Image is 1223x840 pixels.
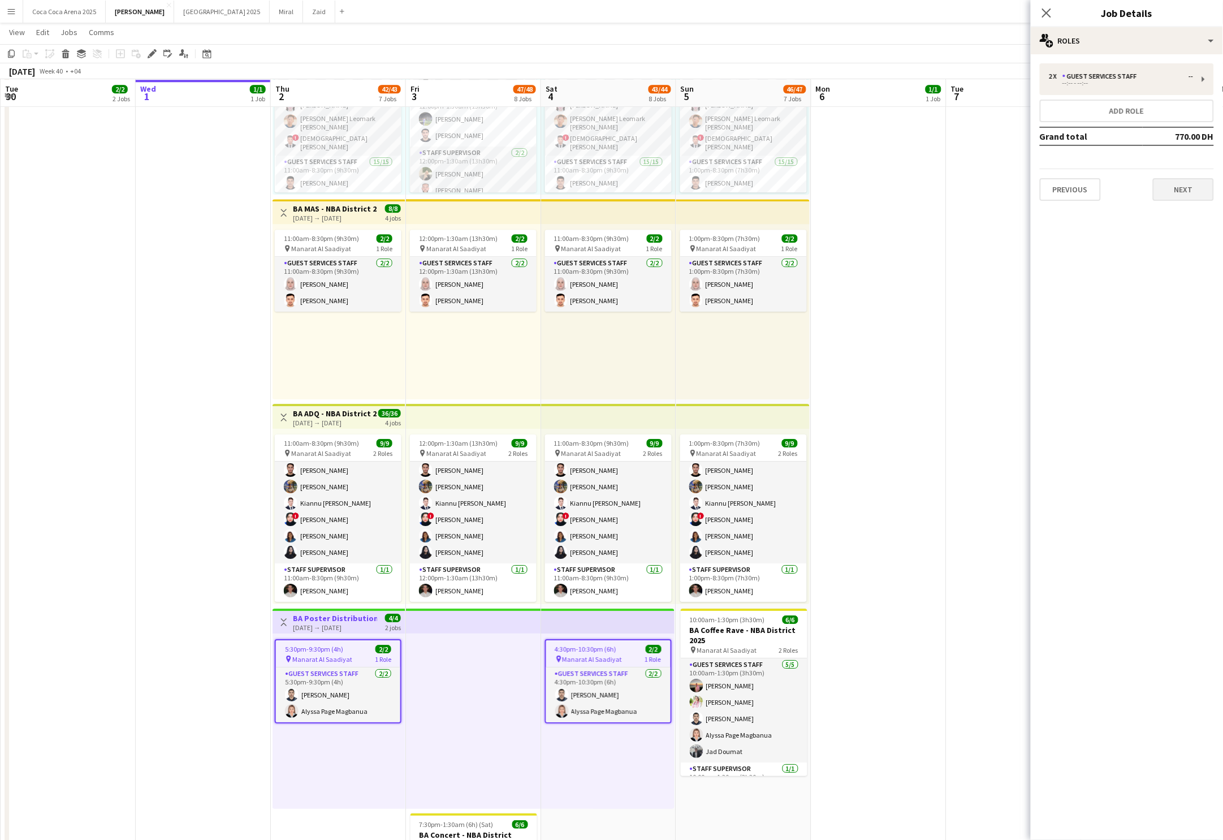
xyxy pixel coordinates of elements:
[680,410,807,563] app-card-role: [PERSON_NAME][PERSON_NAME][PERSON_NAME][PERSON_NAME]Kiannu [PERSON_NAME]![PERSON_NAME][PERSON_NAM...
[680,25,807,192] app-job-card: Updated11:00am-8:30pm (9h30m)23/24 Manarat Al Saadiyat5 RolesGuest Services Staff4/41:00pm-8:30pm...
[275,639,401,723] app-job-card: 5:30pm-9:30pm (4h)2/2 Manarat Al Saadiyat1 RoleGuest Services Staff2/25:30pm-9:30pm (4h)[PERSON_N...
[419,234,512,243] span: 12:00pm-1:30am (13h30m) (Sat)
[5,84,18,94] span: Tue
[32,25,54,40] a: Edit
[511,244,528,253] span: 1 Role
[275,25,401,192] div: Updated11:00am-8:30pm (9h30m)23/24 Manarat Al Saadiyat5 RolesGuest Services Staff4/411:00am-8:30p...
[697,449,757,458] span: Manarat Al Saadiyat
[561,449,621,458] span: Manarat Al Saadiyat
[89,27,114,37] span: Comms
[385,622,401,632] div: 2 jobs
[545,434,672,602] div: 11:00am-8:30pm (9h30m)9/9 Manarat Al Saadiyat2 Roles[PERSON_NAME][PERSON_NAME][PERSON_NAME][PERSO...
[563,655,623,664] span: Manarat Al Saadiyat
[385,204,401,213] span: 8/8
[926,85,941,93] span: 1/1
[292,655,352,664] span: Manarat Al Saadiyat
[70,67,81,75] div: +04
[377,439,392,447] span: 9/9
[275,434,401,602] div: 11:00am-8:30pm (9h30m)9/9 Manarat Al Saadiyat2 Roles[PERSON_NAME][PERSON_NAME][PERSON_NAME][PERSO...
[410,25,537,192] app-job-card: Updated11:00am-1:30am (14h30m) (Sat)23/24 Manarat Al Saadiyat5 Roles[PERSON_NAME][PERSON_NAME]Gue...
[697,244,757,253] span: Manarat Al Saadiyat
[545,61,672,156] app-card-role: Guest Services Staff4/411:00am-7:30pm (8h30m)[PERSON_NAME][PERSON_NAME][PERSON_NAME] Leomark [PER...
[561,244,621,253] span: Manarat Al Saadiyat
[275,410,401,563] app-card-role: [PERSON_NAME][PERSON_NAME][PERSON_NAME][PERSON_NAME]Kiannu [PERSON_NAME]![PERSON_NAME][PERSON_NAM...
[106,1,174,23] button: [PERSON_NAME]
[649,85,671,93] span: 43/44
[681,625,807,645] h3: BA Coffee Rave - NBA District 2025
[563,512,569,519] span: !
[783,615,798,624] span: 6/6
[949,90,964,103] span: 7
[698,134,705,141] span: !
[512,439,528,447] span: 9/9
[56,25,82,40] a: Jobs
[1062,72,1142,80] div: Guest Services Staff
[689,234,760,243] span: 1:00pm-8:30pm (7h30m)
[781,244,798,253] span: 1 Role
[681,84,694,94] span: Sun
[250,94,265,103] div: 1 Job
[113,94,130,103] div: 2 Jobs
[545,230,672,312] div: 11:00am-8:30pm (9h30m)2/2 Manarat Al Saadiyat1 RoleGuest Services Staff2/211:00am-8:30pm (9h30m)[...
[426,449,486,458] span: Manarat Al Saadiyat
[782,234,798,243] span: 2/2
[680,257,807,312] app-card-role: Guest Services Staff2/21:00pm-8:30pm (7h30m)[PERSON_NAME][PERSON_NAME]
[293,419,377,427] div: [DATE] → [DATE]
[816,84,831,94] span: Mon
[293,613,377,623] h3: BA Poster Distribution - NBA District 2025
[545,156,672,427] app-card-role: Guest Services Staff15/1511:00am-8:30pm (9h30m)[PERSON_NAME]
[139,90,156,103] span: 1
[1143,127,1214,145] td: 770.00 DH
[293,623,377,632] div: [DATE] → [DATE]
[275,257,401,312] app-card-role: Guest Services Staff2/211:00am-8:30pm (9h30m)[PERSON_NAME][PERSON_NAME]
[545,25,672,192] app-job-card: Updated11:00am-8:30pm (9h30m)23/24 Manarat Al Saadiyat5 RolesGuest Services Staff4/411:00am-7:30p...
[23,1,106,23] button: Coca Coca Arena 2025
[546,667,671,722] app-card-role: Guest Services Staff2/24:30pm-10:30pm (6h)[PERSON_NAME]Alyssa Page Magbanua
[419,439,512,447] span: 12:00pm-1:30am (13h30m) (Sat)
[563,134,569,141] span: !
[680,434,807,602] app-job-card: 1:00pm-8:30pm (7h30m)9/9 Manarat Al Saadiyat2 Roles[PERSON_NAME][PERSON_NAME][PERSON_NAME][PERSON...
[303,1,335,23] button: Zaid
[427,512,434,519] span: !
[784,94,806,103] div: 7 Jobs
[375,655,391,664] span: 1 Role
[514,94,535,103] div: 8 Jobs
[545,257,672,312] app-card-role: Guest Services Staff2/211:00am-8:30pm (9h30m)[PERSON_NAME][PERSON_NAME]
[373,449,392,458] span: 2 Roles
[680,230,807,312] app-job-card: 1:00pm-8:30pm (7h30m)2/2 Manarat Al Saadiyat1 RoleGuest Services Staff2/21:00pm-8:30pm (7h30m)[PE...
[784,85,806,93] span: 46/47
[377,234,392,243] span: 2/2
[646,645,662,653] span: 2/2
[697,646,757,654] span: Manarat Al Saadiyat
[292,512,299,519] span: !
[544,90,558,103] span: 4
[681,763,807,801] app-card-role: Staff Supervisor1/110:00am-1:30pm (3h30m)
[285,645,343,653] span: 5:30pm-9:30pm (4h)
[647,234,663,243] span: 2/2
[284,439,359,447] span: 11:00am-8:30pm (9h30m)
[379,94,400,103] div: 7 Jobs
[36,27,49,37] span: Edit
[174,1,270,23] button: [GEOGRAPHIC_DATA] 2025
[293,408,377,419] h3: BA ADQ - NBA District 2025
[410,563,537,602] app-card-role: Staff Supervisor1/112:00pm-1:30am (13h30m)[PERSON_NAME]
[1153,178,1214,201] button: Next
[275,156,401,427] app-card-role: Guest Services Staff15/1511:00am-8:30pm (9h30m)[PERSON_NAME]
[681,609,807,776] app-job-card: 10:00am-1:30pm (3h30m)6/6BA Coffee Rave - NBA District 2025 Manarat Al Saadiyat2 RolesGuest Servi...
[645,655,662,664] span: 1 Role
[410,434,537,602] app-job-card: 12:00pm-1:30am (13h30m) (Sat)9/9 Manarat Al Saadiyat2 Roles[PERSON_NAME][PERSON_NAME][PERSON_NAME...
[276,667,400,722] app-card-role: Guest Services Staff2/25:30pm-9:30pm (4h)[PERSON_NAME]Alyssa Page Magbanua
[410,230,537,312] app-job-card: 12:00pm-1:30am (13h30m) (Sat)2/2 Manarat Al Saadiyat1 RoleGuest Services Staff2/212:00pm-1:30am (...
[926,94,941,103] div: 1 Job
[554,439,629,447] span: 11:00am-8:30pm (9h30m)
[410,84,420,94] span: Fri
[545,563,672,602] app-card-role: Staff Supervisor1/111:00am-8:30pm (9h30m)[PERSON_NAME]
[274,90,289,103] span: 2
[1040,127,1143,145] td: Grand total
[375,645,391,653] span: 2/2
[291,244,351,253] span: Manarat Al Saadiyat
